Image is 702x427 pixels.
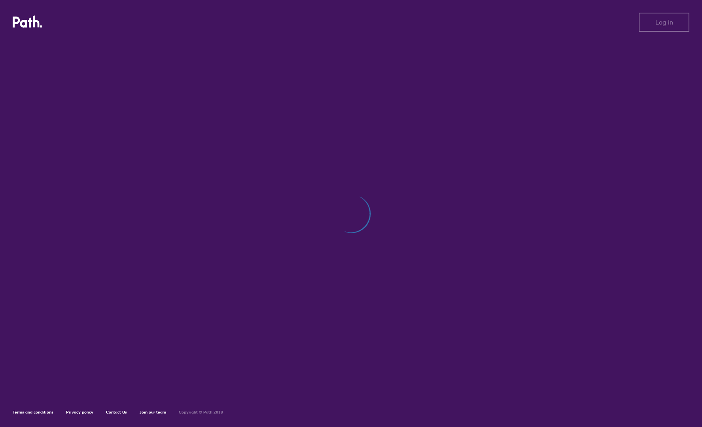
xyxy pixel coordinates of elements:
[655,19,673,26] span: Log in
[179,410,223,415] h6: Copyright © Path 2018
[106,410,127,415] a: Contact Us
[639,13,689,32] button: Log in
[13,410,53,415] a: Terms and conditions
[140,410,166,415] a: Join our team
[66,410,93,415] a: Privacy policy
